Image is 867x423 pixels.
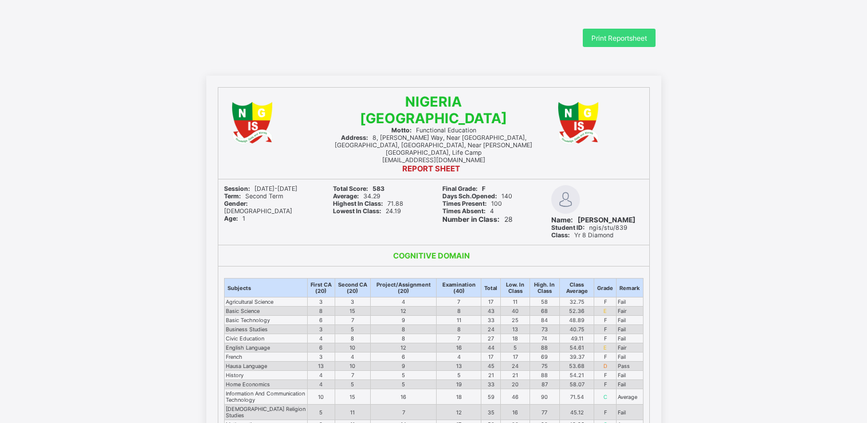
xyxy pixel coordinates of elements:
[437,343,481,352] td: 16
[437,380,481,389] td: 19
[594,279,617,297] th: Grade
[501,307,529,316] td: 40
[481,297,501,307] td: 17
[224,334,307,343] td: Civic Education
[370,352,436,362] td: 6
[617,405,643,420] td: Fail
[341,134,368,142] b: Address:
[360,93,507,127] span: NIGERIA [GEOGRAPHIC_DATA]
[481,389,501,405] td: 59
[481,371,501,380] td: 21
[224,362,307,371] td: Hausa Language
[560,352,594,362] td: 39.37
[594,352,617,362] td: F
[370,279,436,297] th: Project/Assignment (20)
[560,343,594,352] td: 54.61
[560,307,594,316] td: 52.36
[501,380,529,389] td: 20
[382,156,485,164] span: [EMAIL_ADDRESS][DOMAIN_NAME]
[529,297,559,307] td: 58
[333,207,381,215] b: Lowest In Class:
[529,325,559,334] td: 73
[551,232,570,239] b: Class:
[529,362,559,371] td: 75
[391,127,411,134] b: Motto:
[560,334,594,343] td: 49.11
[437,352,481,362] td: 4
[481,279,501,297] th: Total
[335,380,370,389] td: 5
[307,352,335,362] td: 3
[551,216,573,224] b: Name:
[335,343,370,352] td: 10
[529,343,559,352] td: 88
[617,371,643,380] td: Fail
[442,207,494,215] span: 4
[335,389,370,405] td: 15
[442,185,477,193] b: Final Grade:
[529,279,559,297] th: High. In Class
[594,307,617,316] td: E
[333,200,383,207] b: Highest In Class:
[442,200,502,207] span: 100
[307,405,335,420] td: 5
[481,343,501,352] td: 44
[307,389,335,405] td: 10
[437,325,481,334] td: 8
[307,307,335,316] td: 8
[501,325,529,334] td: 13
[335,352,370,362] td: 4
[370,389,436,405] td: 16
[481,325,501,334] td: 24
[442,207,485,215] b: Times Absent:
[224,185,297,193] span: [DATE]-[DATE]
[335,134,532,156] span: 8, [PERSON_NAME] Way, Near [GEOGRAPHIC_DATA], [GEOGRAPHIC_DATA], [GEOGRAPHIC_DATA], Near [PERSON_...
[591,34,647,42] span: Print Reportsheet
[617,389,643,405] td: Average
[594,297,617,307] td: F
[224,215,238,222] b: Age:
[481,380,501,389] td: 33
[442,200,487,207] b: Times Present:
[617,325,643,334] td: Fail
[333,185,368,193] b: Total Score:
[617,352,643,362] td: Fail
[617,380,643,389] td: Fail
[224,389,307,405] td: Information And Communication Technology
[501,297,529,307] td: 11
[594,334,617,343] td: F
[437,371,481,380] td: 5
[594,325,617,334] td: F
[529,334,559,343] td: 74
[594,389,617,405] td: C
[370,362,436,371] td: 9
[370,334,436,343] td: 8
[617,334,643,343] td: Fail
[551,216,635,224] span: [PERSON_NAME]
[501,352,529,362] td: 17
[437,279,481,297] th: Examination (40)
[437,405,481,420] td: 12
[335,279,370,297] th: Second CA (20)
[529,405,559,420] td: 77
[370,307,436,316] td: 12
[224,352,307,362] td: French
[501,362,529,371] td: 24
[307,343,335,352] td: 6
[224,215,245,222] span: 1
[529,316,559,325] td: 84
[224,325,307,334] td: Business Studies
[224,200,248,207] b: Gender:
[442,193,497,200] b: Days Sch.Opened:
[333,193,380,200] span: 34.29
[501,389,529,405] td: 46
[594,405,617,420] td: F
[437,307,481,316] td: 8
[560,405,594,420] td: 45.12
[335,316,370,325] td: 7
[437,389,481,405] td: 18
[224,200,292,215] span: [DEMOGRAPHIC_DATA]
[437,334,481,343] td: 7
[370,343,436,352] td: 12
[333,193,359,200] b: Average:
